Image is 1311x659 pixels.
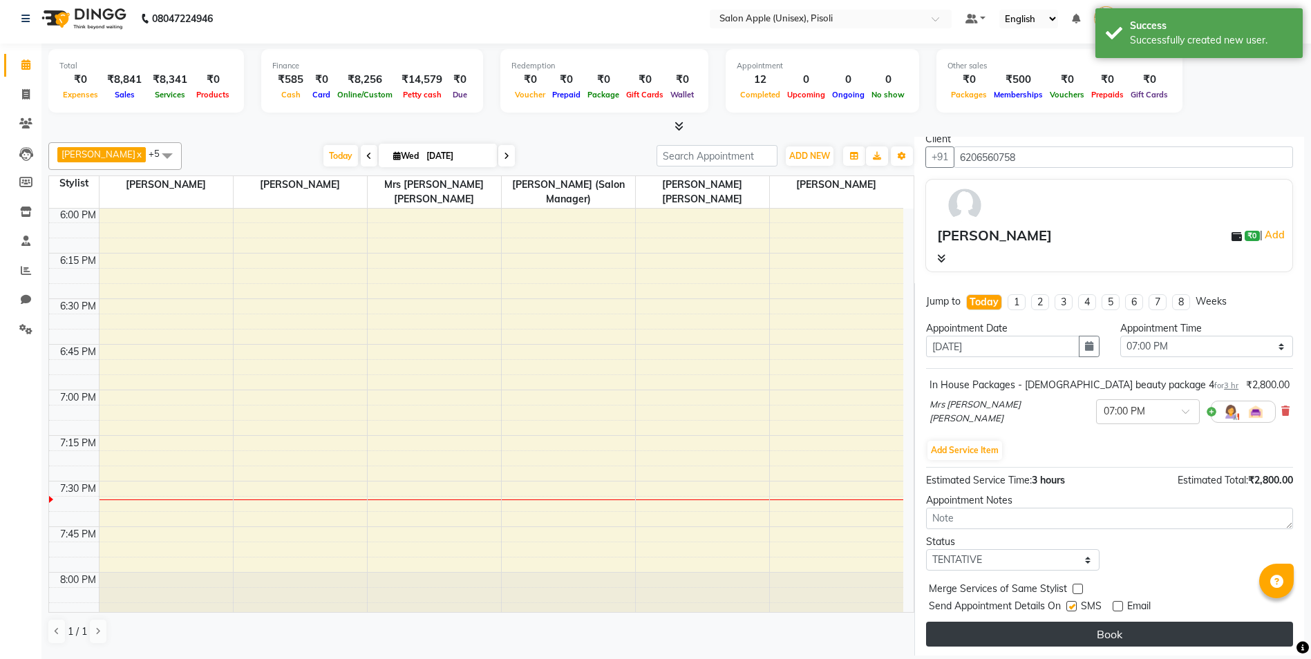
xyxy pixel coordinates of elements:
div: 6:45 PM [57,345,99,359]
span: Vouchers [1046,90,1088,99]
div: ₹0 [448,72,472,88]
button: Add Service Item [927,441,1002,460]
div: ₹585 [272,72,309,88]
div: ₹8,841 [102,72,147,88]
input: Search Appointment [657,145,777,166]
div: ₹0 [549,72,584,88]
span: Email [1127,599,1151,616]
span: Services [151,90,189,99]
span: Estimated Service Time: [926,474,1032,486]
div: Appointment Date [926,321,1099,336]
span: Estimated Total: [1178,474,1248,486]
input: 2025-09-03 [422,146,491,166]
button: ADD NEW [786,146,833,166]
div: ₹0 [667,72,697,88]
span: [PERSON_NAME] [770,176,904,193]
div: ₹8,256 [334,72,396,88]
span: Gift Cards [623,90,667,99]
span: +5 [149,148,170,159]
span: Wallet [667,90,697,99]
div: ₹0 [193,72,233,88]
div: 6:15 PM [57,254,99,268]
div: Appointment Time [1120,321,1293,336]
div: Total [59,60,233,72]
div: Client [925,132,1293,146]
div: ₹0 [1046,72,1088,88]
div: 6:30 PM [57,299,99,314]
div: Weeks [1196,294,1227,309]
span: Mrs [PERSON_NAME] [PERSON_NAME] [930,398,1091,425]
span: SMS [1081,599,1102,616]
div: Stylist [49,176,99,191]
span: Petty cash [399,90,445,99]
span: Cash [278,90,304,99]
img: Hairdresser.png [1223,403,1239,420]
div: ₹0 [59,72,102,88]
span: No show [868,90,908,99]
span: Wed [390,151,422,161]
span: [PERSON_NAME] [62,149,135,160]
div: Jump to [926,294,961,309]
div: ₹0 [947,72,990,88]
div: 7:30 PM [57,481,99,496]
span: Memberships [990,90,1046,99]
a: Add [1263,227,1287,243]
li: 8 [1172,294,1190,310]
span: Package [584,90,623,99]
li: 2 [1031,294,1049,310]
span: Prepaids [1088,90,1127,99]
div: [PERSON_NAME] [937,225,1052,246]
span: Card [309,90,334,99]
div: Other sales [947,60,1171,72]
span: Send Appointment Details On [929,599,1061,616]
div: ₹0 [511,72,549,88]
div: Appointment Notes [926,493,1293,508]
div: ₹2,800.00 [1246,378,1290,392]
div: Finance [272,60,472,72]
div: 8:00 PM [57,573,99,587]
div: ₹0 [623,72,667,88]
button: Book [926,622,1293,647]
div: ₹0 [584,72,623,88]
li: 4 [1078,294,1096,310]
span: ₹0 [1245,231,1259,242]
li: 5 [1102,294,1120,310]
span: Completed [737,90,784,99]
div: ₹8,341 [147,72,193,88]
div: 7:15 PM [57,436,99,450]
span: Packages [947,90,990,99]
div: 0 [829,72,868,88]
div: 0 [868,72,908,88]
span: Sales [111,90,138,99]
div: 0 [784,72,829,88]
span: | [1260,227,1287,243]
div: In House Packages - [DEMOGRAPHIC_DATA] beauty package 4 [930,378,1238,392]
div: Status [926,535,1099,549]
div: ₹0 [309,72,334,88]
img: Interior.png [1247,403,1264,420]
div: Success [1130,19,1292,33]
div: ₹0 [1088,72,1127,88]
span: Gift Cards [1127,90,1171,99]
span: ADD NEW [789,151,830,161]
span: [PERSON_NAME] [234,176,367,193]
span: Ongoing [829,90,868,99]
span: Due [449,90,471,99]
li: 7 [1149,294,1167,310]
a: x [135,149,142,160]
span: 3 hours [1032,474,1065,486]
button: +91 [925,146,954,168]
li: 6 [1125,294,1143,310]
div: 12 [737,72,784,88]
div: Appointment [737,60,908,72]
span: Today [323,145,358,166]
div: ₹500 [990,72,1046,88]
div: Today [970,295,999,309]
div: 7:45 PM [57,527,99,542]
div: Redemption [511,60,697,72]
span: Voucher [511,90,549,99]
input: Search by Name/Mobile/Email/Code [954,146,1293,168]
div: ₹0 [1127,72,1171,88]
span: [PERSON_NAME] (salon manager) [502,176,635,208]
span: Expenses [59,90,102,99]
